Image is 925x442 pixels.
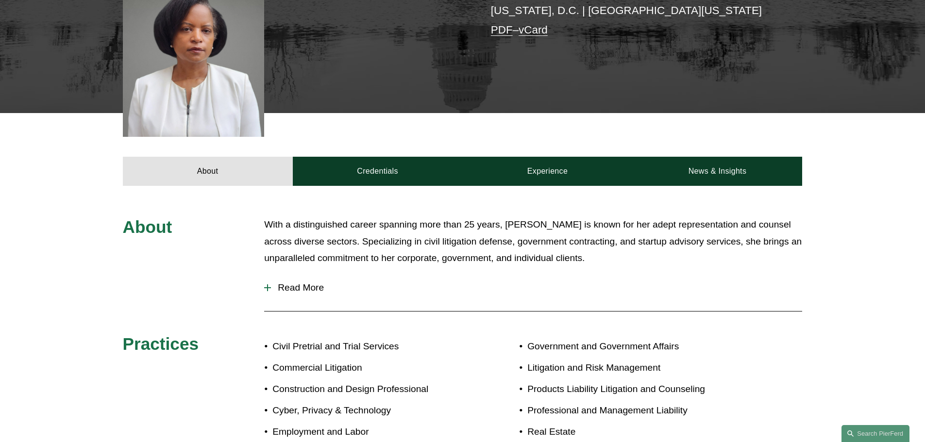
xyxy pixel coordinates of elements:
button: Read More [264,275,802,300]
span: About [123,217,172,236]
p: Products Liability Litigation and Counseling [527,381,746,398]
p: Construction and Design Professional [272,381,462,398]
p: Civil Pretrial and Trial Services [272,338,462,355]
a: About [123,157,293,186]
a: Credentials [293,157,463,186]
p: Professional and Management Liability [527,402,746,419]
p: Litigation and Risk Management [527,360,746,377]
a: vCard [519,24,548,36]
p: Employment and Labor [272,424,462,441]
p: Real Estate [527,424,746,441]
p: Cyber, Privacy & Technology [272,402,462,419]
a: PDF [491,24,513,36]
span: Practices [123,334,199,353]
p: With a distinguished career spanning more than 25 years, [PERSON_NAME] is known for her adept rep... [264,216,802,267]
p: Government and Government Affairs [527,338,746,355]
a: News & Insights [632,157,802,186]
a: Search this site [841,425,909,442]
p: Commercial Litigation [272,360,462,377]
span: Read More [271,282,802,293]
a: Experience [463,157,633,186]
